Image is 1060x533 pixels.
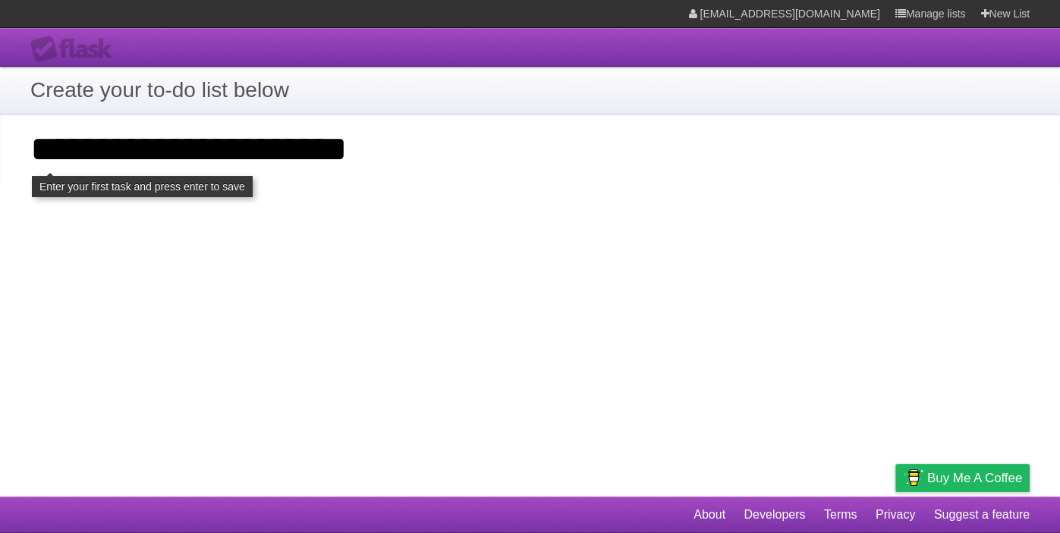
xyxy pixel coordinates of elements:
span: Buy me a coffee [927,465,1022,491]
img: Buy me a coffee [903,465,923,491]
a: Terms [824,500,857,529]
h1: Create your to-do list below [30,74,1030,106]
div: Flask [30,36,121,63]
a: Developers [744,500,805,529]
a: Buy me a coffee [895,464,1030,492]
a: About [694,500,725,529]
a: Privacy [876,500,915,529]
a: Suggest a feature [934,500,1030,529]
